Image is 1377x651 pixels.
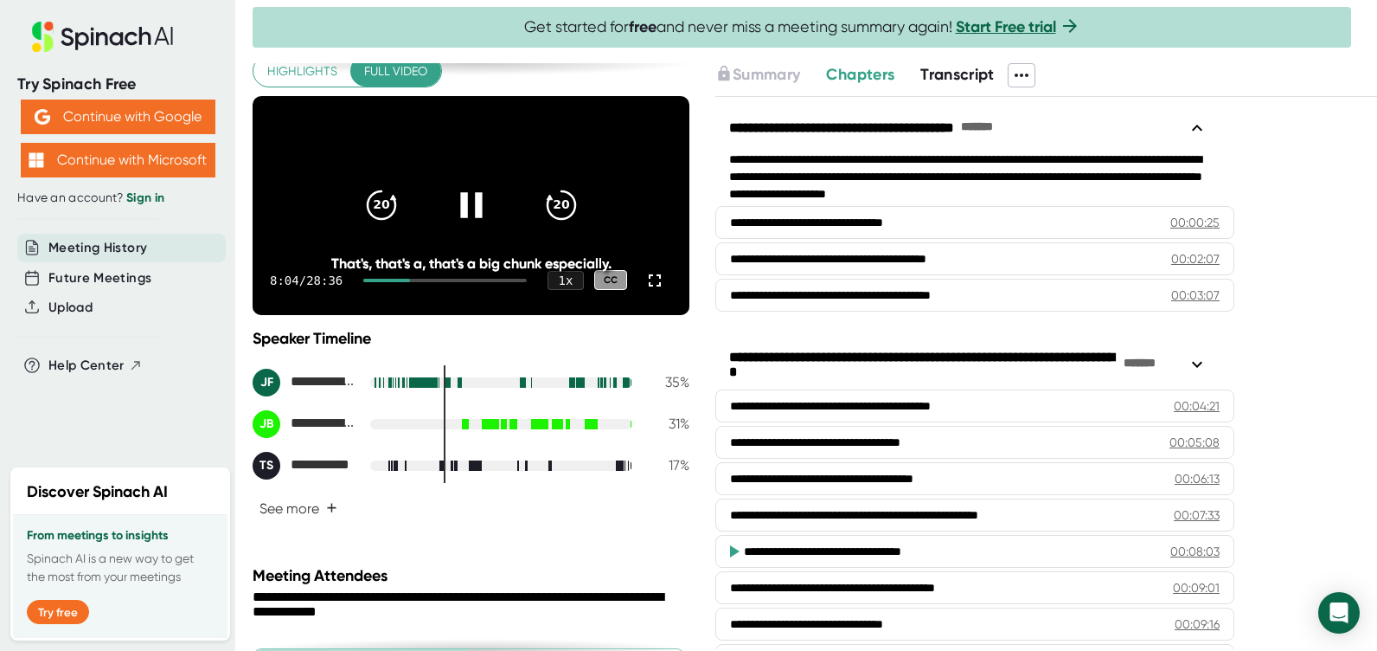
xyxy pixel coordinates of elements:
div: Joaquin Blaya [253,410,356,438]
div: Have an account? [17,190,218,206]
a: Start Free trial [956,17,1056,36]
span: Highlights [267,61,337,82]
div: 17 % [646,457,689,474]
div: 00:00:25 [1170,214,1220,231]
h2: Discover Spinach AI [27,480,168,504]
div: Jacki Fischer [253,369,356,396]
button: Full video [350,55,441,87]
button: Highlights [253,55,351,87]
div: 1 x [548,271,584,290]
button: Continue with Google [21,100,215,134]
span: Help Center [48,356,125,376]
button: Try free [27,600,89,624]
button: Future Meetings [48,268,151,288]
span: Full video [364,61,427,82]
button: See more+ [253,493,344,524]
button: Transcript [920,63,995,87]
button: Meeting History [48,238,147,258]
div: Tanya Stipe [253,452,356,480]
div: 00:05:08 [1169,434,1220,451]
div: Meeting Attendees [253,566,694,585]
div: 00:03:07 [1171,287,1220,304]
span: Summary [733,65,800,84]
div: JB [253,410,280,438]
div: Open Intercom Messenger [1318,592,1360,634]
button: Help Center [48,356,143,376]
div: 00:08:03 [1170,543,1220,560]
span: Get started for and never miss a meeting summary again! [524,17,1080,37]
p: Spinach AI is a new way to get the most from your meetings [27,550,214,586]
span: Chapters [826,65,894,84]
button: Continue with Microsoft [21,143,215,177]
div: 00:09:16 [1175,616,1220,633]
div: Upgrade to access [715,63,826,87]
div: 00:07:33 [1174,506,1220,524]
img: Aehbyd4JwY73AAAAAElFTkSuQmCC [35,109,50,125]
button: Summary [715,63,800,87]
b: free [629,17,656,36]
div: 8:04 / 28:36 [270,274,343,287]
div: That's, that's a, that's a big chunk especially. [297,255,646,272]
div: 31 % [646,416,689,432]
div: 00:06:13 [1175,470,1220,487]
button: Upload [48,298,93,318]
div: JF [253,369,280,396]
span: Transcript [920,65,995,84]
div: Speaker Timeline [253,329,689,348]
h3: From meetings to insights [27,529,214,543]
a: Sign in [126,190,164,205]
div: 00:04:21 [1174,397,1220,415]
button: Chapters [826,63,894,87]
div: CC [594,270,627,290]
div: 00:09:01 [1173,579,1220,596]
div: Try Spinach Free [17,74,218,94]
div: 35 % [646,374,689,390]
span: + [326,501,337,515]
div: TS [253,452,280,480]
div: 00:02:07 [1171,250,1220,267]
